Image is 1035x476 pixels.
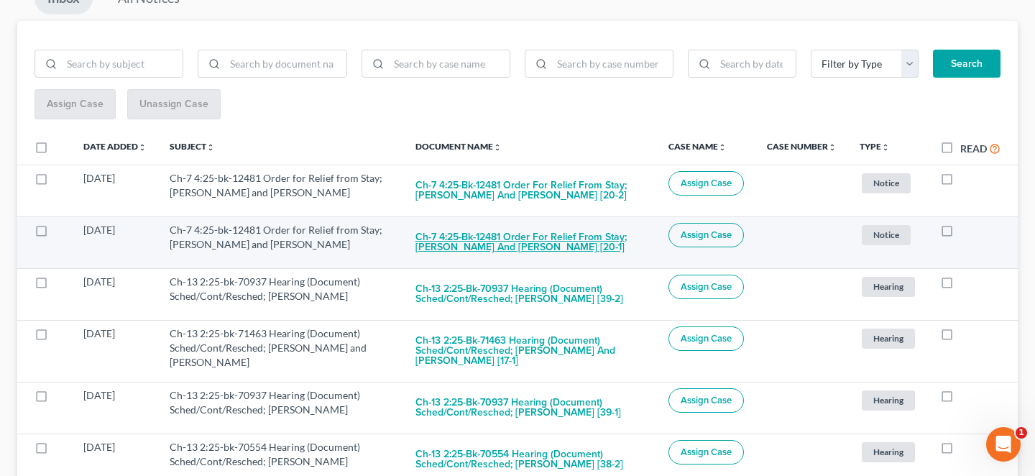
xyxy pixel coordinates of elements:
td: [DATE] [72,320,158,382]
td: Ch-13 2:25-bk-70937 Hearing (Document) Sched/Cont/Resched; [PERSON_NAME] [158,382,404,434]
span: Hearing [862,390,915,410]
i: unfold_more [206,143,215,152]
a: Hearing [860,440,917,464]
button: Assign Case [668,275,744,299]
a: Hearing [860,275,917,298]
i: unfold_more [881,143,890,152]
td: [DATE] [72,268,158,320]
td: Ch-7 4:25-bk-12481 Order for Relief from Stay; [PERSON_NAME] and [PERSON_NAME] [158,165,404,216]
span: Hearing [862,329,915,348]
button: Ch-7 4:25-bk-12481 Order for Relief from Stay; [PERSON_NAME] and [PERSON_NAME] [20-2] [415,171,645,210]
span: 1 [1016,427,1027,439]
button: Assign Case [668,223,744,247]
button: Search [933,50,1000,78]
span: Hearing [862,277,915,296]
a: Date Addedunfold_more [83,141,147,152]
button: Assign Case [668,326,744,351]
td: [DATE] [72,382,158,434]
span: Assign Case [681,178,732,189]
a: Hearing [860,326,917,350]
a: Case Nameunfold_more [668,141,727,152]
span: Hearing [862,442,915,462]
a: Case Numberunfold_more [767,141,837,152]
span: Notice [862,173,911,193]
span: Assign Case [681,447,732,458]
button: Ch-13 2:25-bk-70937 Hearing (Document) Sched/Cont/Resched; [PERSON_NAME] [39-1] [415,388,645,427]
span: Assign Case [681,229,732,241]
input: Search by subject [62,50,183,78]
label: Read [960,141,987,156]
input: Search by date [715,50,796,78]
input: Search by case number [552,50,673,78]
i: unfold_more [718,143,727,152]
td: [DATE] [72,216,158,268]
td: Ch-13 2:25-bk-70937 Hearing (Document) Sched/Cont/Resched; [PERSON_NAME] [158,268,404,320]
a: Notice [860,171,917,195]
button: Assign Case [668,388,744,413]
button: Ch-13 2:25-bk-70937 Hearing (Document) Sched/Cont/Resched; [PERSON_NAME] [39-2] [415,275,645,313]
button: Assign Case [668,440,744,464]
td: Ch-7 4:25-bk-12481 Order for Relief from Stay; [PERSON_NAME] and [PERSON_NAME] [158,216,404,268]
span: Assign Case [681,333,732,344]
iframe: Intercom live chat [986,427,1021,462]
i: unfold_more [138,143,147,152]
a: Subjectunfold_more [170,141,215,152]
a: Document Nameunfold_more [415,141,502,152]
i: unfold_more [828,143,837,152]
a: Hearing [860,388,917,412]
td: [DATE] [72,165,158,216]
button: Ch-13 2:25-bk-71463 Hearing (Document) Sched/Cont/Resched; [PERSON_NAME] and [PERSON_NAME] [17-1] [415,326,645,375]
i: unfold_more [493,143,502,152]
button: Ch-7 4:25-bk-12481 Order for Relief from Stay; [PERSON_NAME] and [PERSON_NAME] [20-1] [415,223,645,262]
a: Typeunfold_more [860,141,890,152]
td: Ch-13 2:25-bk-71463 Hearing (Document) Sched/Cont/Resched; [PERSON_NAME] and [PERSON_NAME] [158,320,404,382]
span: Notice [862,225,911,244]
input: Search by case name [389,50,510,78]
span: Assign Case [681,395,732,406]
input: Search by document name [225,50,346,78]
button: Assign Case [668,171,744,196]
a: Notice [860,223,917,247]
span: Assign Case [681,281,732,293]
